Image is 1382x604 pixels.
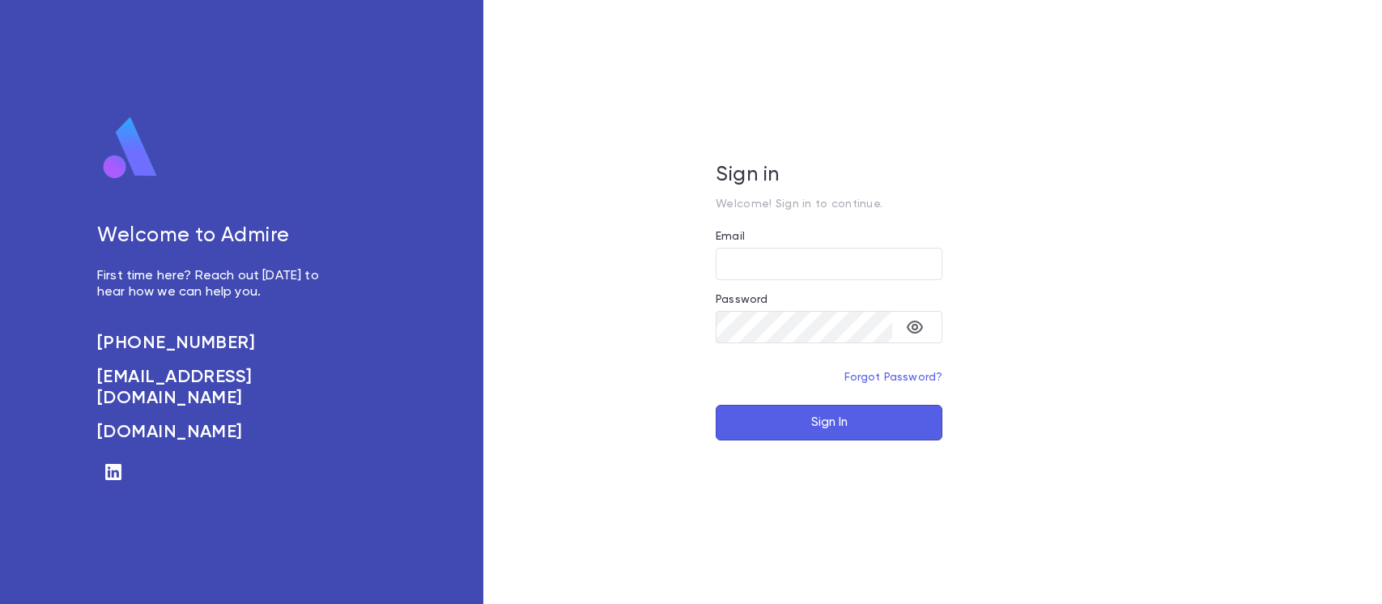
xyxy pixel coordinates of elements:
[97,333,337,354] a: [PHONE_NUMBER]
[97,422,337,443] a: [DOMAIN_NAME]
[716,293,768,306] label: Password
[716,230,745,243] label: Email
[97,268,337,300] p: First time here? Reach out [DATE] to hear how we can help you.
[716,164,942,188] h5: Sign in
[97,116,164,181] img: logo
[716,405,942,440] button: Sign In
[844,372,943,383] a: Forgot Password?
[899,311,931,343] button: toggle password visibility
[716,198,942,211] p: Welcome! Sign in to continue.
[97,224,337,249] h5: Welcome to Admire
[97,367,337,409] a: [EMAIL_ADDRESS][DOMAIN_NAME]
